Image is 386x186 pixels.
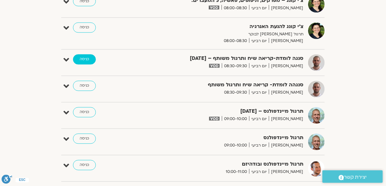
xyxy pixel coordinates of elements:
[249,63,269,70] span: יום רביעי
[222,116,249,123] span: 09:00-10:00
[249,89,269,96] span: יום רביעי
[73,23,96,33] a: כניסה
[249,5,269,11] span: יום רביעי
[269,89,303,96] span: [PERSON_NAME]
[249,169,269,175] span: יום רביעי
[249,38,269,45] span: יום רביעי
[269,169,303,175] span: [PERSON_NAME]
[222,38,249,45] span: 08:00-08:30
[344,173,367,182] span: יצירת קשר
[209,6,219,10] img: vodicon
[148,23,303,31] strong: צ'י קונג להנעת האנרגיה
[148,31,303,38] p: תרגול [PERSON_NAME] לבוקר
[73,107,96,118] a: כניסה
[269,38,303,45] span: [PERSON_NAME]
[73,160,96,170] a: כניסה
[73,54,96,65] a: כניסה
[148,160,303,169] strong: תרגול מיינדפולנס ובודהיזם
[269,63,303,70] span: [PERSON_NAME]
[249,116,269,123] span: יום רביעי
[222,5,249,11] span: 08:00-08:30
[269,142,303,149] span: [PERSON_NAME]
[148,134,303,142] strong: תרגול מיינדפולנס
[148,107,303,116] strong: תרגול מיינדפולנס – [DATE]
[222,63,249,70] span: 08:30-09:30
[73,81,96,91] a: כניסה
[249,142,269,149] span: יום רביעי
[269,5,303,11] span: [PERSON_NAME]
[148,81,303,89] strong: סנגהה לומדת- קריאה שיח ותרגול משותף
[222,142,249,149] span: 09:00-10:00
[323,170,383,183] a: יצירת קשר
[222,89,249,96] span: 08:30-09:30
[269,116,303,123] span: [PERSON_NAME]
[148,54,303,63] strong: סנגה לומדת-קריאה שיח ותרגול משותף – [DATE]
[73,134,96,144] a: כניסה
[209,117,220,121] img: vodicon
[209,64,220,68] img: vodicon
[223,169,249,175] span: 10:00-11:00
